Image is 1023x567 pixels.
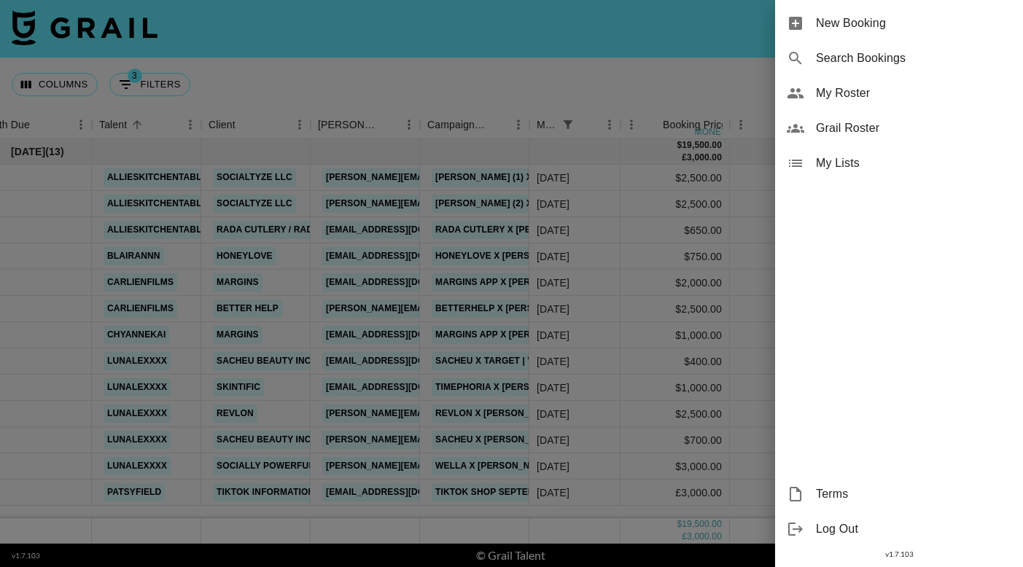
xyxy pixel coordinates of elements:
[816,155,1011,172] span: My Lists
[775,76,1023,111] div: My Roster
[775,41,1023,76] div: Search Bookings
[816,485,1011,503] span: Terms
[816,15,1011,32] span: New Booking
[775,111,1023,146] div: Grail Roster
[775,477,1023,512] div: Terms
[775,512,1023,547] div: Log Out
[775,547,1023,562] div: v 1.7.103
[775,146,1023,181] div: My Lists
[816,520,1011,538] span: Log Out
[816,85,1011,102] span: My Roster
[816,120,1011,137] span: Grail Roster
[816,50,1011,67] span: Search Bookings
[775,6,1023,41] div: New Booking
